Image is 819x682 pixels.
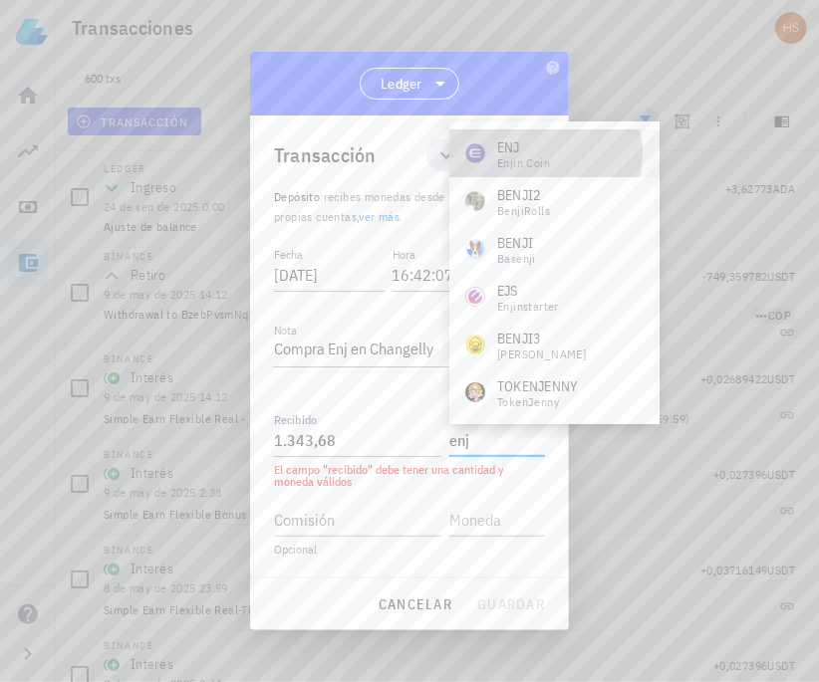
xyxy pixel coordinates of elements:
div: [PERSON_NAME] [497,348,586,360]
label: Recibido [274,412,318,427]
div: EJS [497,281,559,301]
div: BENJI2 [497,185,550,205]
span: Ledger [381,74,422,94]
p: : [274,187,545,227]
div: TOKENJENNY-icon [465,382,485,402]
button: cancelar [370,586,460,622]
div: BENJI2-icon [465,191,485,211]
input: Moneda [449,504,541,536]
span: Depósito [274,189,320,204]
div: Enjinstarter [497,301,559,313]
div: El campo "recibido" debe tener una cantidad y moneda válidos [274,464,545,488]
div: EJS-icon [465,287,485,307]
input: Moneda [449,424,541,456]
div: TOKENJENNY [497,376,578,396]
label: Fecha [274,247,303,262]
div: BenjiRolls [497,205,550,217]
label: Hora [393,247,415,262]
div: ENJ-icon [465,143,485,163]
div: BENJI [497,233,536,253]
div: BENJI-icon [465,239,485,259]
div: Basenji [497,253,536,265]
label: Nota [274,323,297,338]
span: recibes monedas desde una de tus propias cuentas, . [274,189,503,224]
div: Opcional [274,544,545,556]
div: Enjin Coin [497,157,550,169]
div: TokenJenny [497,396,578,408]
div: BENJI3 [497,329,586,348]
a: ver más [359,209,400,224]
span: cancelar [378,595,452,613]
div: Transacción [274,139,377,171]
div: BENJI3-icon [465,335,485,354]
div: ENJ [497,137,550,157]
